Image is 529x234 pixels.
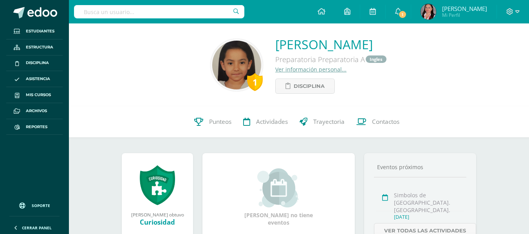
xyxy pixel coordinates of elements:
a: Soporte [9,195,60,214]
span: Mi Perfil [442,12,487,18]
span: Mis cursos [26,92,51,98]
a: Punteos [188,106,237,138]
span: Asistencia [26,76,50,82]
div: 1 [247,73,263,91]
span: Reportes [26,124,47,130]
span: Archivos [26,108,47,114]
div: Preparatoria Preparatoria A [275,53,387,66]
span: Contactos [372,118,399,126]
span: Cerrar panel [22,225,52,230]
span: Disciplina [26,60,49,66]
a: Trayectoria [294,106,350,138]
a: Asistencia [6,71,63,87]
span: Disciplina [294,79,325,93]
a: Mis cursos [6,87,63,103]
div: Curiosidad [130,218,185,227]
a: Ingles [366,55,386,63]
span: Punteos [209,118,231,126]
a: [PERSON_NAME] [275,36,387,53]
span: [PERSON_NAME] [442,5,487,13]
a: Disciplina [275,79,335,94]
a: Estructura [6,39,63,55]
span: Estudiantes [26,28,54,34]
a: Actividades [237,106,294,138]
img: event_small.png [257,168,300,207]
span: Soporte [32,203,50,208]
span: Actividades [256,118,288,126]
div: [PERSON_NAME] obtuvo [130,211,185,218]
div: [DATE] [394,214,464,220]
input: Busca un usuario... [74,5,244,18]
img: 316256233fc5d05bd520c6ab6e96bb4a.png [421,4,436,20]
a: Contactos [350,106,405,138]
a: Reportes [6,119,63,135]
img: 0a50fcc3a750c3dce3b433dc52404aad.png [212,41,261,89]
div: [PERSON_NAME] no tiene eventos [240,168,318,226]
span: Trayectoria [313,118,345,126]
span: 1 [398,10,407,19]
span: Estructura [26,44,53,50]
div: Simbolos de [GEOGRAPHIC_DATA]. [GEOGRAPHIC_DATA]. [394,191,464,214]
div: Eventos próximos [374,163,466,171]
a: Disciplina [6,55,63,71]
a: Archivos [6,103,63,119]
a: Ver información personal... [275,66,347,73]
a: Estudiantes [6,23,63,39]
